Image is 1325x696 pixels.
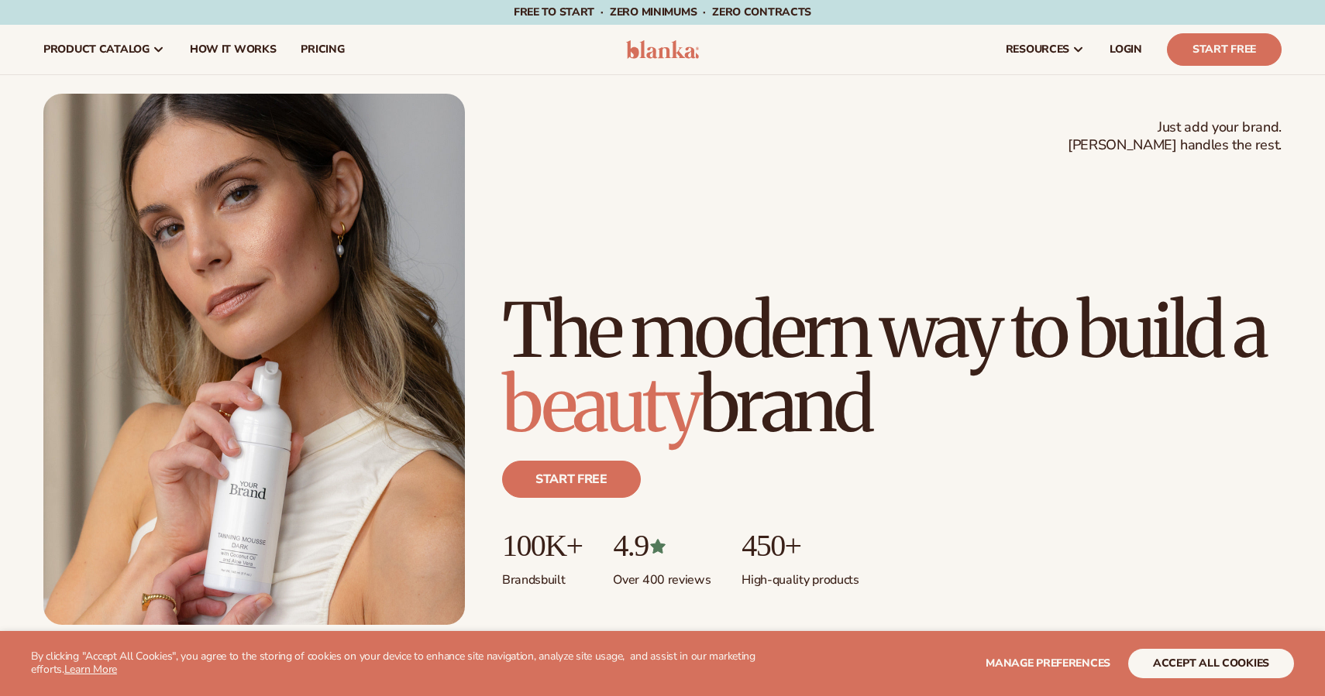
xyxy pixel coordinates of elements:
span: Manage preferences [986,656,1110,670]
span: beauty [502,358,699,451]
span: Free to start · ZERO minimums · ZERO contracts [514,5,811,19]
a: resources [993,25,1097,74]
h1: The modern way to build a brand [502,293,1282,442]
a: How It Works [177,25,289,74]
span: resources [1006,43,1069,56]
img: Female holding tanning mousse. [43,94,465,625]
p: 450+ [742,529,859,563]
button: Manage preferences [986,649,1110,678]
button: accept all cookies [1128,649,1294,678]
a: Learn More [64,662,117,677]
p: Over 400 reviews [613,563,711,588]
p: Brands built [502,563,582,588]
a: LOGIN [1097,25,1155,74]
span: pricing [301,43,344,56]
a: Start free [502,461,641,498]
p: High-quality products [742,563,859,588]
a: Start Free [1167,33,1282,66]
a: pricing [288,25,356,74]
span: Just add your brand. [PERSON_NAME] handles the rest. [1068,118,1282,155]
span: How It Works [190,43,277,56]
a: product catalog [31,25,177,74]
p: By clicking "Accept All Cookies", you agree to the storing of cookies on your device to enhance s... [31,650,782,677]
p: 100K+ [502,529,582,563]
span: LOGIN [1110,43,1142,56]
img: logo [626,40,700,59]
p: 4.9 [613,529,711,563]
span: product catalog [43,43,150,56]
